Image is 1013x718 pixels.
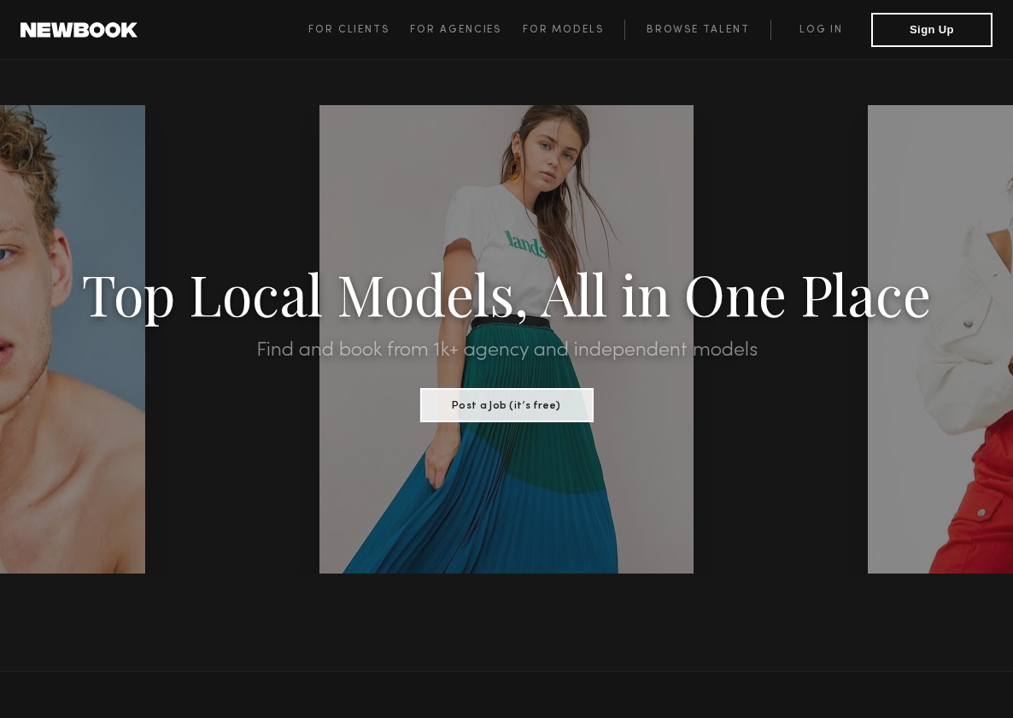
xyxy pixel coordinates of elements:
[410,25,501,35] span: For Agencies
[308,20,410,40] a: For Clients
[523,20,625,40] a: For Models
[76,267,937,320] h1: Top Local Models, All in One Place
[410,20,522,40] a: For Agencies
[420,388,594,422] button: Post a Job (it’s free)
[420,394,594,413] a: Post a Job (it’s free)
[76,340,937,361] h2: Find and book from 1k+ agency and independent models
[624,20,770,40] a: Browse Talent
[308,25,389,35] span: For Clients
[523,25,604,35] span: For Models
[770,20,871,40] a: Log in
[871,13,993,47] button: Sign Up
